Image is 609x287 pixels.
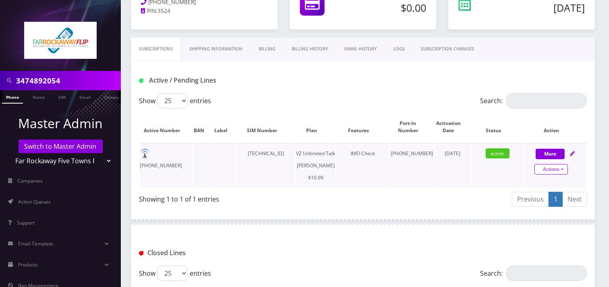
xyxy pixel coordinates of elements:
[506,266,587,281] input: Search:
[390,112,434,142] th: Port-In Number: activate to sort column ascending
[140,143,193,188] td: [PHONE_NUMBER]
[139,93,211,108] label: Show entries
[139,251,143,256] img: Closed Lines
[390,143,434,188] td: [PHONE_NUMBER]
[385,37,413,60] a: LOGS
[506,93,587,108] input: Search:
[251,37,284,60] a: Billing
[505,2,585,14] h5: [DATE]
[480,266,587,281] label: Search:
[140,112,193,142] th: Active Number: activate to sort column ascending
[534,164,568,175] a: Actions
[157,93,188,108] select: Showentries
[139,266,211,281] label: Show entries
[24,22,97,59] img: Far Rockaway Five Towns Flip
[29,90,49,103] a: Name
[54,90,70,103] a: SIM
[413,37,482,60] a: SUBSCRIPTION CHANGES
[549,192,563,207] a: 1
[336,112,389,142] th: Features: activate to sort column ascending
[562,192,587,207] a: Next
[18,240,53,247] span: Email Template
[139,79,143,83] img: Active / Pending Lines
[214,112,236,142] th: Label: activate to sort column ascending
[140,149,150,159] img: default.png
[296,143,336,188] td: VZ Unlimited Talk [PERSON_NAME] $10.99
[524,112,586,142] th: Action: activate to sort column ascending
[486,148,510,158] span: active
[75,90,95,103] a: Email
[284,37,336,60] a: Billing History
[435,112,470,142] th: Activation Date: activate to sort column ascending
[336,148,389,160] div: IMEI Check
[157,7,170,15] span: 3524
[296,112,336,142] th: Plan: activate to sort column ascending
[181,37,251,60] a: Shipping Information
[17,219,35,226] span: Support
[480,93,587,108] label: Search:
[100,90,127,103] a: Company
[536,149,565,159] button: More
[157,266,188,281] select: Showentries
[139,249,280,257] h1: Closed Lines
[471,112,524,142] th: Status: activate to sort column ascending
[18,261,38,268] span: Products
[139,191,357,204] div: Showing 1 to 1 of 1 entries
[2,90,23,104] a: Phone
[193,112,213,142] th: BAN: activate to sort column ascending
[357,2,426,14] h5: $0.00
[18,177,43,184] span: Companies
[336,37,385,60] a: EMAIL HISTORY
[445,150,460,157] span: [DATE]
[16,73,119,88] input: Search in Company
[141,7,157,15] a: PIN:
[139,77,280,84] h1: Active / Pending Lines
[237,143,295,188] td: [TECHNICAL_ID]
[19,139,103,153] a: Switch to Master Admin
[131,37,181,60] a: Subscriptions
[18,198,51,205] span: Action Queues
[512,192,549,207] a: Previous
[237,112,295,142] th: SIM Number: activate to sort column ascending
